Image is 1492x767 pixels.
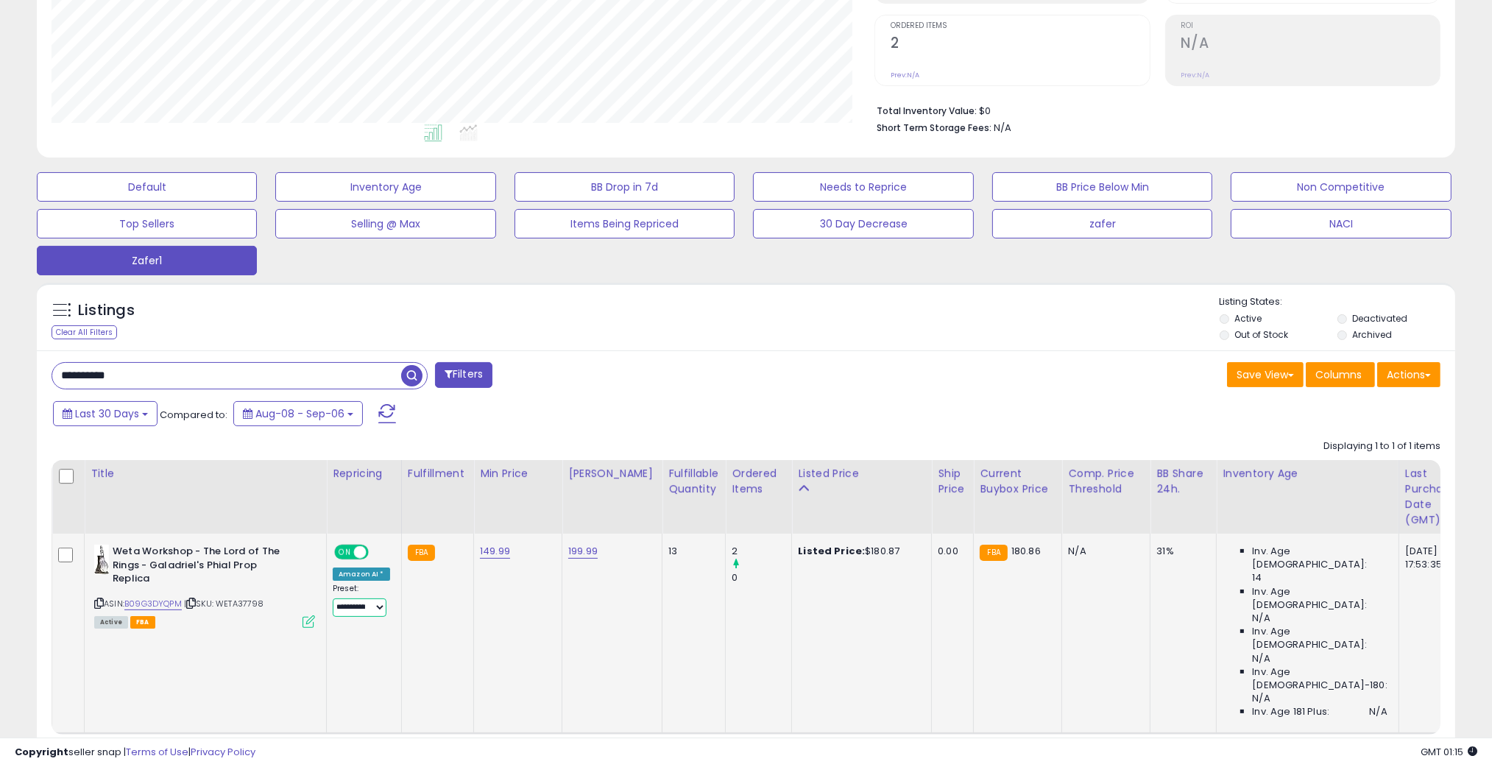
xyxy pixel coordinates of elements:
div: BB Share 24h. [1156,466,1210,497]
span: | SKU: WETA37798 [184,598,264,609]
button: Default [37,172,257,202]
div: Amazon AI * [333,568,390,581]
div: 13 [668,545,714,558]
small: Prev: N/A [891,71,919,79]
div: 0 [732,571,791,584]
div: Min Price [480,466,556,481]
a: B09G3DYQPM [124,598,182,610]
button: Filters [435,362,492,388]
p: Listing States: [1220,295,1455,309]
span: Ordered Items [891,22,1149,30]
span: N/A [1252,652,1270,665]
h2: 2 [891,35,1149,54]
button: Needs to Reprice [753,172,973,202]
small: FBA [408,545,435,561]
div: Last Purchase Date (GMT) [1405,466,1459,528]
li: $0 [877,101,1429,119]
span: 180.86 [1011,544,1041,558]
button: Actions [1377,362,1440,387]
div: seller snap | | [15,746,255,760]
button: Aug-08 - Sep-06 [233,401,363,426]
button: Zafer1 [37,246,257,275]
div: Preset: [333,584,390,617]
div: Clear All Filters [52,325,117,339]
h5: Listings [78,300,135,321]
span: Last 30 Days [75,406,139,421]
button: NACI [1231,209,1451,238]
button: Last 30 Days [53,401,158,426]
div: Listed Price [798,466,925,481]
div: 2 [732,545,791,558]
a: 199.99 [568,544,598,559]
span: Inv. Age [DEMOGRAPHIC_DATA]: [1252,625,1387,651]
button: Top Sellers [37,209,257,238]
div: Title [91,466,320,481]
small: Prev: N/A [1181,71,1210,79]
div: 0.00 [938,545,962,558]
span: All listings currently available for purchase on Amazon [94,616,128,629]
div: Comp. Price Threshold [1068,466,1144,497]
span: N/A [1252,692,1270,705]
b: Listed Price: [798,544,865,558]
button: Inventory Age [275,172,495,202]
button: BB Price Below Min [992,172,1212,202]
div: [PERSON_NAME] [568,466,656,481]
img: 41BEvxJmnqL._SL40_.jpg [94,545,109,574]
div: Displaying 1 to 1 of 1 items [1323,439,1440,453]
div: [DATE] 17:53:35 [1405,545,1454,571]
div: Current Buybox Price [980,466,1056,497]
small: FBA [980,545,1007,561]
button: Columns [1306,362,1375,387]
button: zafer [992,209,1212,238]
span: Compared to: [160,408,227,422]
label: Out of Stock [1235,328,1289,341]
b: Total Inventory Value: [877,105,977,117]
span: Inv. Age [DEMOGRAPHIC_DATA]: [1252,545,1387,571]
label: Active [1235,312,1262,325]
div: ASIN: [94,545,315,626]
span: FBA [130,616,155,629]
span: Columns [1315,367,1362,382]
span: ON [336,546,354,559]
span: N/A [1252,612,1270,625]
button: BB Drop in 7d [515,172,735,202]
span: N/A [994,121,1011,135]
span: 14 [1252,571,1262,584]
div: Fulfillment [408,466,467,481]
span: OFF [367,546,390,559]
span: Inv. Age [DEMOGRAPHIC_DATA]-180: [1252,665,1387,692]
button: Items Being Repriced [515,209,735,238]
span: Inv. Age 181 Plus: [1252,705,1329,718]
label: Deactivated [1352,312,1407,325]
span: N/A [1369,705,1387,718]
div: N/A [1068,545,1139,558]
b: Short Term Storage Fees: [877,121,991,134]
span: Inv. Age [DEMOGRAPHIC_DATA]: [1252,585,1387,612]
strong: Copyright [15,745,68,759]
a: 149.99 [480,544,510,559]
label: Archived [1352,328,1392,341]
div: Ship Price [938,466,967,497]
button: Selling @ Max [275,209,495,238]
span: 2025-10-7 01:15 GMT [1421,745,1477,759]
div: Inventory Age [1223,466,1392,481]
div: Fulfillable Quantity [668,466,719,497]
div: Repricing [333,466,395,481]
a: Terms of Use [126,745,188,759]
b: Weta Workshop - The Lord of The Rings - Galadriel's Phial Prop Replica [113,545,291,590]
div: Ordered Items [732,466,785,497]
button: Save View [1227,362,1304,387]
button: 30 Day Decrease [753,209,973,238]
a: Privacy Policy [191,745,255,759]
button: Non Competitive [1231,172,1451,202]
div: $180.87 [798,545,920,558]
div: 31% [1156,545,1205,558]
h2: N/A [1181,35,1440,54]
span: ROI [1181,22,1440,30]
span: Aug-08 - Sep-06 [255,406,344,421]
